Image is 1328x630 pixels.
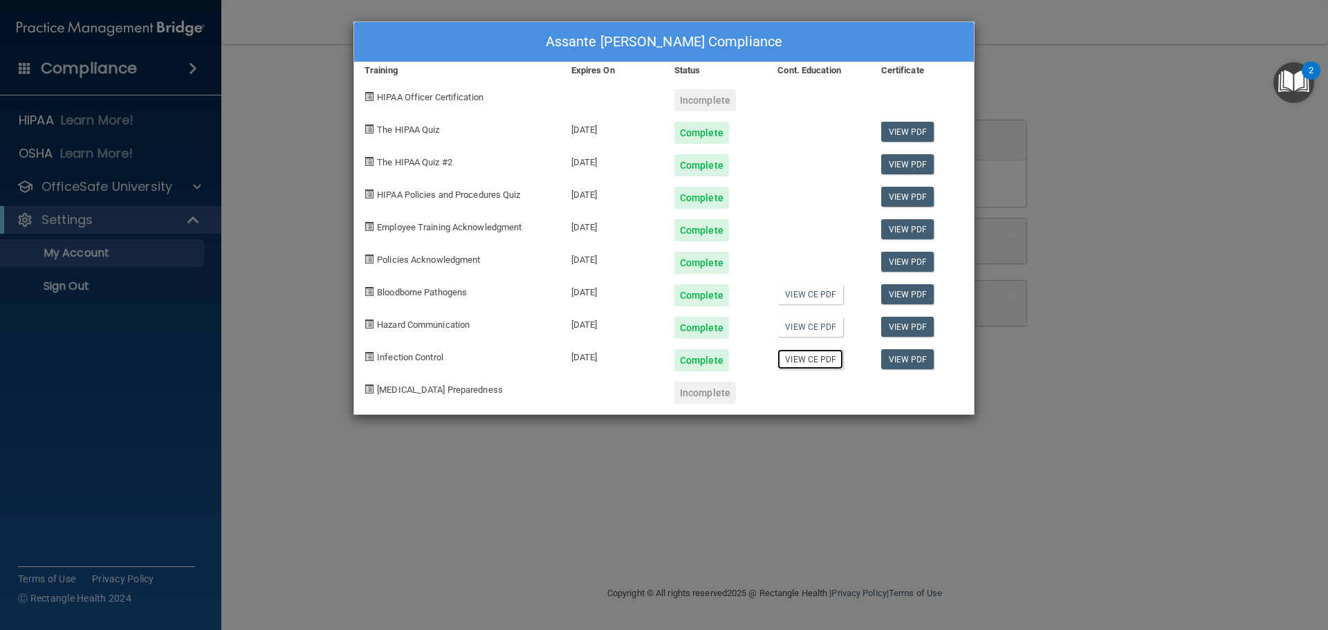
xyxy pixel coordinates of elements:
[777,317,843,337] a: View CE PDF
[561,144,664,176] div: [DATE]
[561,306,664,339] div: [DATE]
[674,122,729,144] div: Complete
[561,241,664,274] div: [DATE]
[881,219,934,239] a: View PDF
[674,187,729,209] div: Complete
[881,122,934,142] a: View PDF
[674,89,736,111] div: Incomplete
[664,62,767,79] div: Status
[674,317,729,339] div: Complete
[881,252,934,272] a: View PDF
[674,219,729,241] div: Complete
[1309,71,1313,89] div: 2
[377,92,483,102] span: HIPAA Officer Certification
[561,274,664,306] div: [DATE]
[881,349,934,369] a: View PDF
[674,252,729,274] div: Complete
[377,352,443,362] span: Infection Control
[561,62,664,79] div: Expires On
[377,319,470,330] span: Hazard Communication
[881,154,934,174] a: View PDF
[377,157,452,167] span: The HIPAA Quiz #2
[871,62,974,79] div: Certificate
[561,111,664,144] div: [DATE]
[777,349,843,369] a: View CE PDF
[377,222,522,232] span: Employee Training Acknowledgment
[377,254,480,265] span: Policies Acknowledgment
[354,62,561,79] div: Training
[377,385,503,395] span: [MEDICAL_DATA] Preparedness
[354,22,974,62] div: Assante [PERSON_NAME] Compliance
[561,339,664,371] div: [DATE]
[881,187,934,207] a: View PDF
[377,189,520,200] span: HIPAA Policies and Procedures Quiz
[674,382,736,404] div: Incomplete
[1273,62,1314,103] button: Open Resource Center, 2 new notifications
[881,317,934,337] a: View PDF
[377,124,439,135] span: The HIPAA Quiz
[674,284,729,306] div: Complete
[561,176,664,209] div: [DATE]
[767,62,870,79] div: Cont. Education
[777,284,843,304] a: View CE PDF
[881,284,934,304] a: View PDF
[561,209,664,241] div: [DATE]
[674,154,729,176] div: Complete
[674,349,729,371] div: Complete
[377,287,467,297] span: Bloodborne Pathogens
